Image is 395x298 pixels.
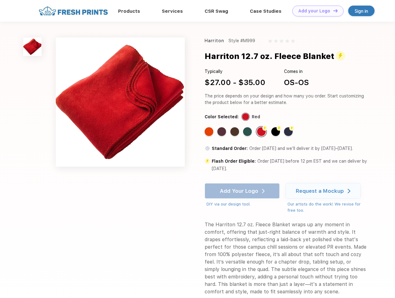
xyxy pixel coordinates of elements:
img: gray_star.svg [291,39,295,43]
div: Burgundy [217,127,226,136]
div: Hunter [243,127,252,136]
div: The Harriton 12.7 oz. Fleece Blanket wraps up any moment in comfort, offering that just-right bal... [205,221,366,296]
div: Color Selected: [205,114,239,120]
div: Red [257,127,266,136]
div: Sign in [355,7,368,15]
span: Order [DATE] and we’ll deliver it by [DATE]–[DATE]. [249,146,353,151]
div: Orange [205,127,213,136]
img: standard order [205,158,210,164]
div: $27.00 - $35.00 [205,77,265,88]
div: Style #M999 [229,38,255,44]
img: gray_star.svg [285,39,289,43]
div: Black [271,127,280,136]
img: DT [333,9,338,12]
img: func=resize&h=100 [23,38,42,56]
div: Request a Mockup [296,188,344,194]
img: gray_star.svg [280,39,283,43]
img: white arrow [348,189,350,193]
img: gray_star.svg [268,39,272,43]
div: Red [252,114,260,120]
div: Navy [284,127,293,136]
span: Standard Order: [212,146,248,151]
div: Cocoa [230,127,239,136]
img: standard order [205,146,210,151]
div: DIY via our design tool. [206,201,280,207]
span: Order [DATE] before 12 pm EST and we can deliver by [DATE]. [212,159,367,171]
img: flash color [289,126,294,131]
a: Products [118,8,140,14]
img: flash color [262,126,267,131]
img: gray_star.svg [274,39,278,43]
div: Add your Logo [298,8,330,14]
div: Typically [205,68,265,75]
div: Our artists do the work! We revise for free too. [287,201,366,213]
img: fo%20logo%202.webp [37,6,110,16]
img: flash color [277,126,282,131]
div: Harriton [205,38,224,44]
img: func=resize&h=640 [56,38,185,167]
div: The price depends on your design and how many you order. Start customizing the product below for ... [205,93,366,106]
span: Flash Order Eligible: [212,159,256,164]
div: Comes in [284,68,309,75]
div: OS-OS [284,77,309,88]
img: flash_active_toggle.svg [336,51,345,61]
a: Sign in [348,6,375,16]
div: Harriton 12.7 oz. Fleece Blanket [205,50,345,62]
